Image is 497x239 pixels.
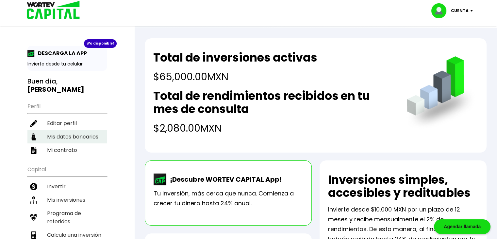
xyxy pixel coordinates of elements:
a: Invertir [27,180,107,193]
a: Programa de referidos [27,207,107,228]
img: inversiones-icon.6695dc30.svg [30,196,37,204]
img: calculadora-icon.17d418c4.svg [30,231,37,239]
h2: Inversiones simples, accesibles y redituables [328,173,478,199]
a: Mi contrato [27,143,107,157]
img: contrato-icon.f2db500c.svg [30,147,37,154]
div: ¡Ya disponible! [84,39,117,48]
a: Mis inversiones [27,193,107,207]
img: datos-icon.10cf9172.svg [30,133,37,140]
h4: $65,000.00 MXN [153,69,317,84]
img: icon-down [469,10,477,12]
a: Mis datos bancarios [27,130,107,143]
div: Agendar llamada [434,219,490,234]
h3: Buen día, [27,77,107,94]
h4: $2,080.00 MXN [153,121,394,136]
img: invertir-icon.b3b967d7.svg [30,183,37,190]
p: Cuenta [451,6,469,16]
img: recomiendanos-icon.9b8e9327.svg [30,214,37,221]
h2: Total de inversiones activas [153,51,317,64]
p: Tu inversión, más cerca que nunca. Comienza a crecer tu dinero hasta 24% anual. [154,189,303,208]
img: grafica.516fef24.png [404,56,478,131]
h2: Total de rendimientos recibidos en tu mes de consulta [153,89,394,116]
a: Editar perfil [27,117,107,130]
img: profile-image [431,3,451,18]
p: ¡Descubre WORTEV CAPITAL App! [167,175,282,184]
p: DESCARGA LA APP [35,49,87,57]
p: Invierte desde tu celular [27,61,107,67]
img: app-icon [27,50,35,57]
ul: Perfil [27,99,107,157]
img: wortev-capital-app-icon [154,174,167,185]
img: editar-icon.952d3147.svg [30,120,37,127]
b: [PERSON_NAME] [27,85,84,94]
